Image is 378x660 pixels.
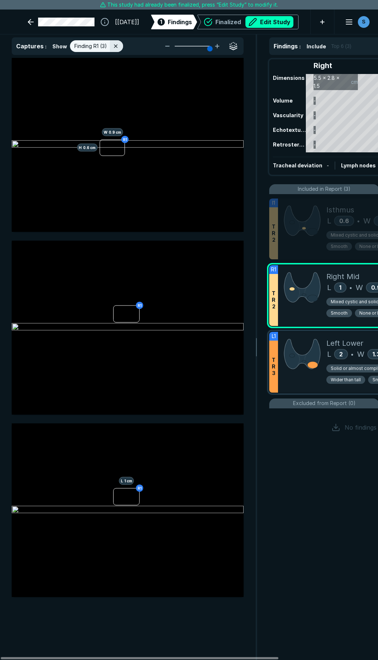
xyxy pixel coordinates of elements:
[327,162,329,168] span: -
[74,42,107,50] span: Finding R1 (3)
[363,215,371,226] span: W
[273,162,322,168] span: Tracheal deviation
[12,140,244,149] img: 2faaafa3-6d3d-4fe6-a5a7-fb063310a0d9
[331,42,351,50] span: Top 6 (3)
[52,42,67,50] span: Show
[215,16,293,28] div: Finalized
[160,18,162,26] span: 1
[45,43,47,49] span: :
[272,290,275,310] span: T R 2
[272,199,275,207] span: I1
[284,338,320,370] img: hDZMWQAAAAZJREFUAwBIDSLneca5FAAAAABJRU5ErkJggg==
[356,282,363,293] span: W
[107,1,278,9] span: This study had already been finalized, press “Edit Study” to modify it.
[341,162,376,168] span: Lymph nodes
[331,310,348,316] span: Smooth
[197,15,299,29] div: FinalizedEdit Study
[272,223,275,243] span: T R 2
[339,217,349,225] span: 0.6
[298,185,351,193] span: Included in Report (3)
[326,204,354,215] span: Isthmus
[16,42,44,50] span: Captures
[245,16,293,28] button: Edit Study
[357,349,364,360] span: W
[339,284,341,291] span: 1
[271,266,276,274] span: R1
[284,271,320,304] img: 5gZkYYAAAAGSURBVAMAT0kw5+t21GIAAAAASUVORK5CYII=
[326,338,363,349] span: Left Lower
[326,271,359,282] span: Right Mid
[12,14,18,30] a: See-Mode Logo
[151,15,197,29] div: 1Findings
[339,351,343,358] span: 2
[331,243,348,250] span: Smooth
[358,16,370,28] div: avatar-name
[168,18,192,26] span: Findings
[327,215,331,226] span: L
[357,216,360,225] span: •
[327,282,331,293] span: L
[284,204,320,237] img: QYZeVQAAAAZJREFUAwCobCDn1Jo7uQAAAABJRU5ErkJggg==
[299,43,301,49] span: :
[115,18,139,26] span: [[DATE]]
[12,506,244,515] img: 98de8019-7e9d-4996-9047-ee43c00c55b4
[340,15,371,29] button: avatar-name
[272,332,276,340] span: L1
[307,42,326,50] span: Include
[349,283,352,292] span: •
[293,399,356,407] span: Excluded from Report (0)
[272,357,275,377] span: T R 3
[331,377,361,383] span: Wider than tall
[362,18,365,26] span: S
[274,42,298,50] span: Findings
[327,349,331,360] span: L
[351,350,353,359] span: •
[12,323,244,332] img: 5beb9f9f-cb58-4d46-87a5-cb9ea161d17e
